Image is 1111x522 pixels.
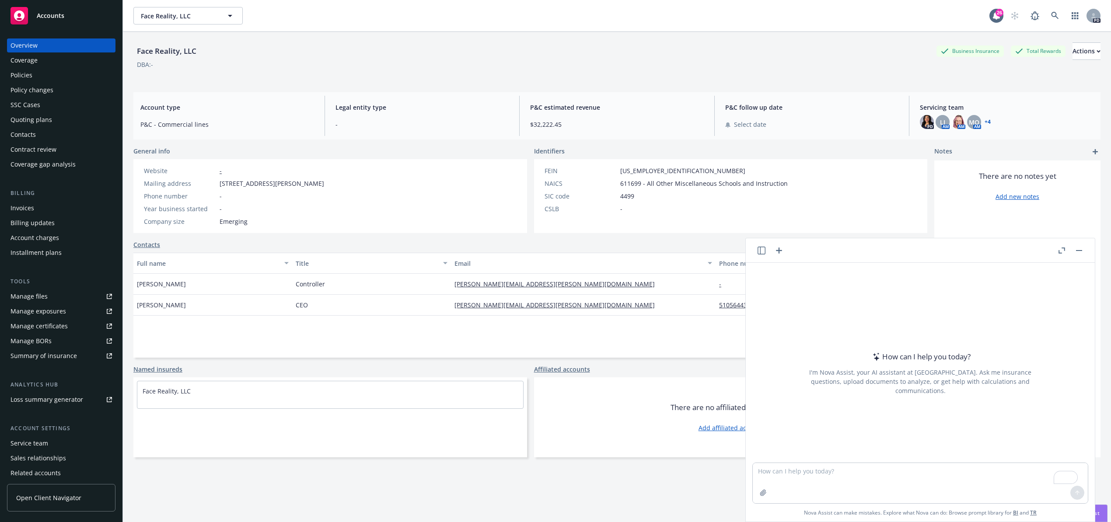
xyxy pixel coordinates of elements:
a: Policies [7,68,115,82]
a: Add new notes [996,192,1039,201]
div: Website [144,166,216,175]
div: Manage exposures [10,304,66,318]
a: - [220,167,222,175]
div: NAICS [545,179,617,188]
a: Account charges [7,231,115,245]
a: Affiliated accounts [534,365,590,374]
span: [PERSON_NAME] [137,300,186,310]
a: Start snowing [1006,7,1024,24]
span: Face Reality, LLC [141,11,217,21]
textarea: To enrich screen reader interactions, please activate Accessibility in Grammarly extension settings [753,463,1088,503]
a: SSC Cases [7,98,115,112]
div: Business Insurance [936,45,1004,56]
a: [PERSON_NAME][EMAIL_ADDRESS][PERSON_NAME][DOMAIN_NAME] [454,280,662,288]
div: Analytics hub [7,380,115,389]
a: Add affiliated account [699,423,763,432]
a: Face Reality, LLC [143,387,191,395]
span: MQ [969,118,979,127]
div: Tools [7,277,115,286]
div: DBA: - [137,60,153,69]
span: Servicing team [920,103,1094,112]
span: [US_EMPLOYER_IDENTIFICATION_NUMBER] [620,166,745,175]
span: Account type [140,103,314,112]
a: Sales relationships [7,451,115,465]
div: FEIN [545,166,617,175]
span: There are no affiliated accounts yet [671,402,790,413]
a: Quoting plans [7,113,115,127]
a: Manage certificates [7,319,115,333]
div: Manage certificates [10,319,68,333]
span: General info [133,146,170,156]
button: Email [451,253,716,274]
a: add [1090,146,1101,157]
a: [PERSON_NAME][EMAIL_ADDRESS][PERSON_NAME][DOMAIN_NAME] [454,301,662,309]
a: Search [1046,7,1064,24]
a: Installment plans [7,246,115,260]
div: Actions [1073,43,1101,59]
div: Title [296,259,438,268]
span: 4499 [620,191,634,201]
div: Related accounts [10,466,61,480]
a: Contacts [133,240,160,249]
a: Switch app [1066,7,1084,24]
div: 26 [996,9,1003,17]
div: Full name [137,259,279,268]
div: Loss summary generator [10,393,83,407]
div: Service team [10,436,48,450]
a: Contract review [7,143,115,157]
a: Loss summary generator [7,393,115,407]
div: Billing [7,189,115,198]
span: [PERSON_NAME] [137,279,186,289]
div: Email [454,259,702,268]
a: Coverage [7,53,115,67]
div: Installment plans [10,246,62,260]
div: Total Rewards [1011,45,1066,56]
img: photo [951,115,965,129]
div: Policy changes [10,83,53,97]
span: $32,222.45 [530,120,704,129]
span: Emerging [220,217,248,226]
a: Manage BORs [7,334,115,348]
span: P&C - Commercial lines [140,120,314,129]
div: I'm Nova Assist, your AI assistant at [GEOGRAPHIC_DATA]. Ask me insurance questions, upload docum... [797,368,1043,395]
div: Contacts [10,128,36,142]
div: Phone number [719,259,829,268]
span: - [220,204,222,213]
button: Full name [133,253,292,274]
div: CSLB [545,204,617,213]
div: SSC Cases [10,98,40,112]
div: Policies [10,68,32,82]
a: Policy changes [7,83,115,97]
div: Contract review [10,143,56,157]
div: Invoices [10,201,34,215]
span: 611699 - All Other Miscellaneous Schools and Instruction [620,179,788,188]
a: Related accounts [7,466,115,480]
span: Controller [296,279,325,289]
a: Manage files [7,289,115,303]
span: Open Client Navigator [16,493,81,502]
div: Overview [10,38,38,52]
a: Coverage gap analysis [7,157,115,171]
div: Account settings [7,424,115,433]
div: Phone number [144,191,216,201]
div: SIC code [545,191,617,201]
div: Coverage [10,53,38,67]
span: LI [940,118,945,127]
a: Manage exposures [7,304,115,318]
div: Billing updates [10,216,55,230]
div: Sales relationships [10,451,66,465]
span: - [220,191,222,201]
a: 5105644301 [719,301,761,309]
div: Company size [144,217,216,226]
a: Invoices [7,201,115,215]
div: Summary of insurance [10,349,77,363]
span: P&C estimated revenue [530,103,704,112]
a: +4 [985,119,991,125]
a: Report a Bug [1026,7,1044,24]
span: Accounts [37,12,64,19]
a: Overview [7,38,115,52]
a: Accounts [7,3,115,28]
span: - [335,120,509,129]
button: Phone number [716,253,842,274]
